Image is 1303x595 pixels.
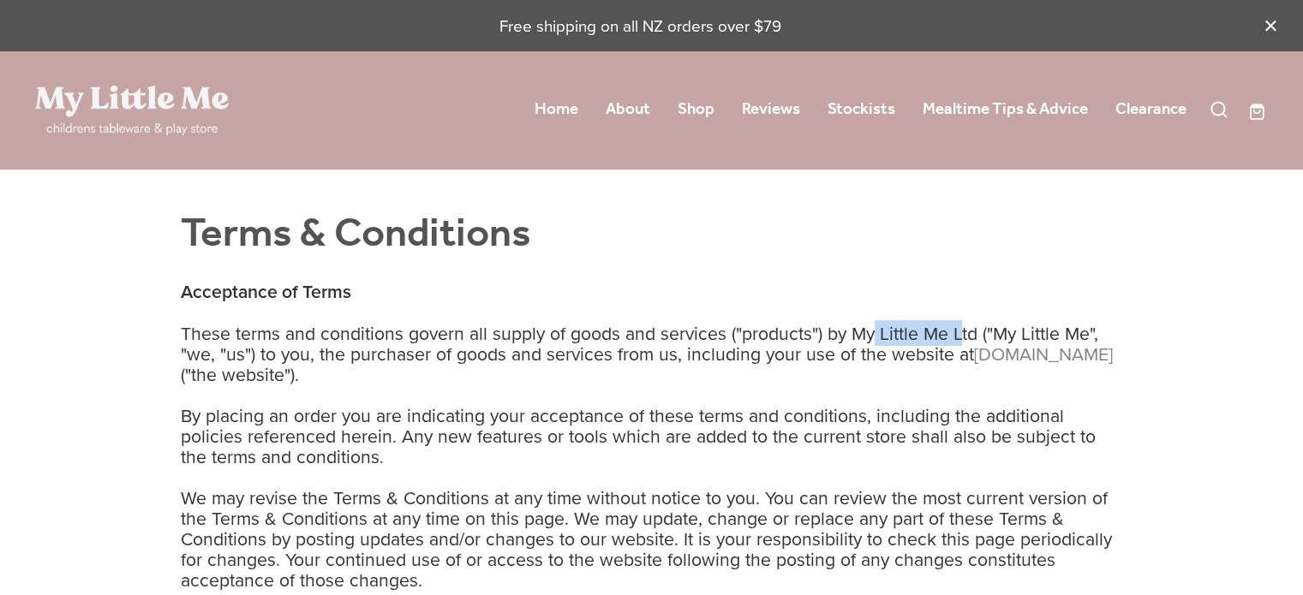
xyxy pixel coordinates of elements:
h1: Terms & Conditions [181,211,1122,259]
a: Home [535,94,578,125]
a: [DOMAIN_NAME] [974,341,1113,366]
a: Stockists [828,94,895,125]
a: Reviews [742,94,800,125]
b: Acceptance of Terms [181,278,351,305]
a: About [606,94,650,125]
a: Shop [678,94,714,125]
a: Mealtime Tips & Advice [923,94,1088,125]
a: My Little Me Ltd homepage [35,86,282,135]
p: Free shipping on all NZ orders over $79 [35,15,1246,38]
a: Clearance [1115,94,1186,125]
